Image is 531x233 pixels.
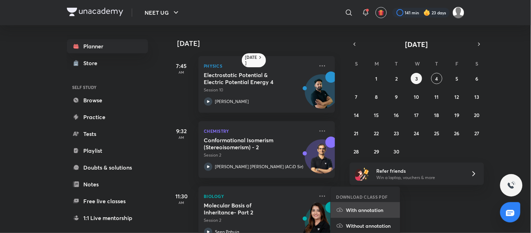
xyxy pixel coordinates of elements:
[391,109,402,121] button: September 16, 2025
[245,55,258,66] h6: [DATE]
[168,200,196,205] p: AM
[67,144,148,158] a: Playlist
[507,181,516,190] img: ttu
[374,130,379,137] abbr: September 22, 2025
[391,91,402,102] button: September 9, 2025
[67,160,148,174] a: Doubts & solutions
[455,94,459,100] abbr: September 12, 2025
[204,62,314,70] p: Physics
[451,91,462,102] button: September 12, 2025
[67,93,148,107] a: Browse
[346,222,394,229] p: Without annotation
[355,167,369,181] img: referral
[455,75,458,82] abbr: September 5, 2025
[354,112,359,118] abbr: September 14, 2025
[376,167,462,174] h6: Refer friends
[394,130,399,137] abbr: September 23, 2025
[351,128,362,139] button: September 21, 2025
[475,130,480,137] abbr: September 27, 2025
[204,137,291,151] h5: Conformational Isomerism (Stereoisomerism) - 2
[355,60,358,67] abbr: Sunday
[67,194,148,208] a: Free live classes
[454,112,459,118] abbr: September 19, 2025
[434,130,439,137] abbr: September 25, 2025
[411,73,422,84] button: September 3, 2025
[414,112,419,118] abbr: September 17, 2025
[204,152,314,158] p: Session 2
[414,130,419,137] abbr: September 24, 2025
[453,7,464,19] img: Amisha Rani
[435,60,438,67] abbr: Thursday
[204,71,291,85] h5: Electrostatic Potential & Electric Potential Energy 4
[371,109,382,121] button: September 15, 2025
[431,109,442,121] button: September 18, 2025
[375,94,378,100] abbr: September 8, 2025
[471,109,483,121] button: September 20, 2025
[471,91,483,102] button: September 13, 2025
[204,217,314,224] p: Session 2
[471,128,483,139] button: September 27, 2025
[67,211,148,225] a: 1:1 Live mentorship
[411,128,422,139] button: September 24, 2025
[374,148,379,155] abbr: September 29, 2025
[394,112,399,118] abbr: September 16, 2025
[168,62,196,70] h5: 7:45
[354,148,359,155] abbr: September 28, 2025
[451,73,462,84] button: September 5, 2025
[391,73,402,84] button: September 2, 2025
[204,202,291,216] h5: Molecular Basis of Inheritance- Part 2
[346,206,394,214] p: With annotation
[391,128,402,139] button: September 23, 2025
[204,127,314,135] p: Chemistry
[414,94,419,100] abbr: September 10, 2025
[476,60,478,67] abbr: Saturday
[474,112,480,118] abbr: September 20, 2025
[378,9,384,16] img: avatar
[376,75,378,82] abbr: September 1, 2025
[141,6,184,20] button: NEET UG
[354,130,359,137] abbr: September 21, 2025
[215,98,249,105] p: [PERSON_NAME]
[168,192,196,200] h5: 11:30
[204,192,314,200] p: Biology
[455,60,458,67] abbr: Friday
[391,146,402,157] button: September 30, 2025
[204,87,314,93] p: Session 10
[454,130,460,137] abbr: September 26, 2025
[351,146,362,157] button: September 28, 2025
[415,75,418,82] abbr: September 3, 2025
[67,39,148,53] a: Planner
[67,110,148,124] a: Practice
[371,128,382,139] button: September 22, 2025
[434,112,439,118] abbr: September 18, 2025
[359,39,474,49] button: [DATE]
[411,109,422,121] button: September 17, 2025
[394,148,400,155] abbr: September 30, 2025
[396,75,398,82] abbr: September 2, 2025
[395,60,398,67] abbr: Tuesday
[305,143,339,177] img: Avatar
[67,81,148,93] h6: SELF STUDY
[305,78,339,112] img: Avatar
[67,56,148,70] a: Store
[168,70,196,74] p: AM
[67,177,148,191] a: Notes
[475,94,480,100] abbr: September 13, 2025
[471,73,483,84] button: September 6, 2025
[336,194,388,200] h6: DOWNLOAD CLASS PDF
[84,59,102,67] div: Store
[435,94,439,100] abbr: September 11, 2025
[476,75,478,82] abbr: September 6, 2025
[395,94,398,100] abbr: September 9, 2025
[371,91,382,102] button: September 8, 2025
[67,8,123,16] img: Company Logo
[371,146,382,157] button: September 29, 2025
[451,128,462,139] button: September 26, 2025
[374,112,379,118] abbr: September 15, 2025
[376,174,462,181] p: Win a laptop, vouchers & more
[435,75,438,82] abbr: September 4, 2025
[371,73,382,84] button: September 1, 2025
[215,164,303,170] p: [PERSON_NAME] [PERSON_NAME] (ACiD Sir)
[355,94,358,100] abbr: September 7, 2025
[351,109,362,121] button: September 14, 2025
